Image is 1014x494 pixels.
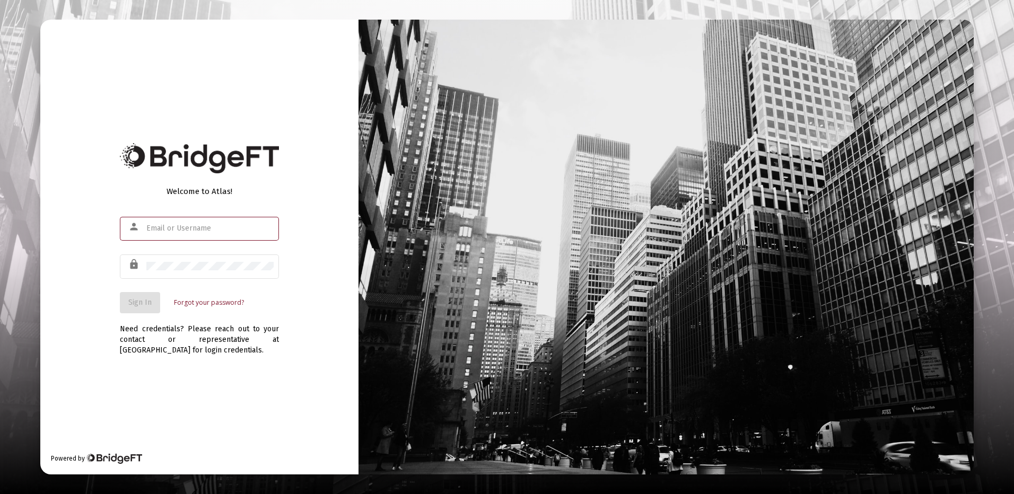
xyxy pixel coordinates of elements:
mat-icon: lock [128,258,141,271]
div: Powered by [51,453,142,464]
span: Sign In [128,298,152,307]
button: Sign In [120,292,160,313]
mat-icon: person [128,220,141,233]
img: Bridge Financial Technology Logo [86,453,142,464]
a: Forgot your password? [174,297,244,308]
div: Welcome to Atlas! [120,186,279,197]
input: Email or Username [146,224,274,233]
img: Bridge Financial Technology Logo [120,143,279,173]
div: Need credentials? Please reach out to your contact or representative at [GEOGRAPHIC_DATA] for log... [120,313,279,356]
